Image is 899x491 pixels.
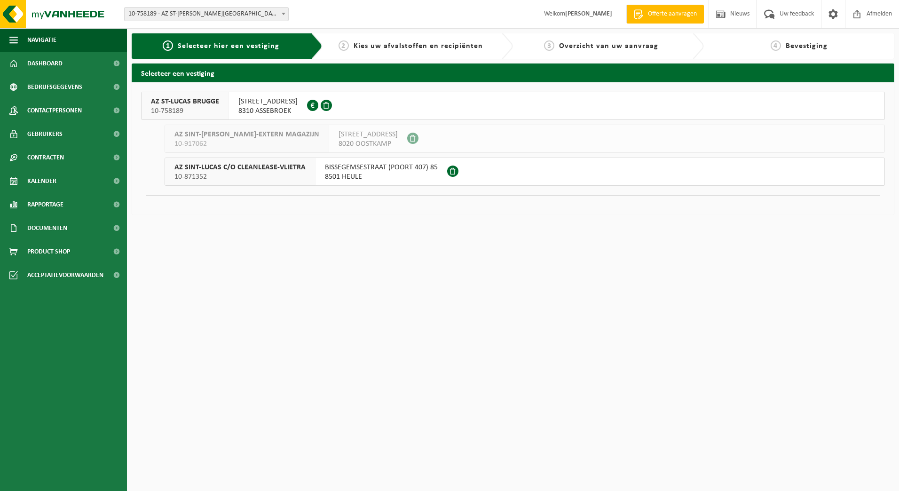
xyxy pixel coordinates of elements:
span: AZ ST-LUCAS BRUGGE [151,97,219,106]
span: 4 [771,40,781,51]
span: 8501 HEULE [325,172,438,182]
span: 10-871352 [174,172,306,182]
span: 3 [544,40,554,51]
a: Offerte aanvragen [626,5,704,24]
h2: Selecteer een vestiging [132,63,894,82]
span: Kalender [27,169,56,193]
span: AZ SINT-[PERSON_NAME]-EXTERN MAGAZIJN [174,130,319,139]
span: Kies uw afvalstoffen en recipiënten [354,42,483,50]
span: 8020 OOSTKAMP [339,139,398,149]
span: BISSEGEMSESTRAAT (POORT 407) 85 [325,163,438,172]
span: [STREET_ADDRESS] [339,130,398,139]
span: Rapportage [27,193,63,216]
span: 10-758189 [151,106,219,116]
span: Acceptatievoorwaarden [27,263,103,287]
span: Documenten [27,216,67,240]
span: Gebruikers [27,122,63,146]
span: Selecteer hier een vestiging [178,42,279,50]
span: 1 [163,40,173,51]
span: Overzicht van uw aanvraag [559,42,658,50]
button: AZ ST-LUCAS BRUGGE 10-758189 [STREET_ADDRESS]8310 ASSEBROEK [141,92,885,120]
button: AZ SINT-LUCAS C/O CLEANLEASE-VLIETRA 10-871352 BISSEGEMSESTRAAT (POORT 407) 858501 HEULE [165,158,885,186]
span: Bedrijfsgegevens [27,75,82,99]
span: Offerte aanvragen [646,9,699,19]
span: Dashboard [27,52,63,75]
span: 10-758189 - AZ ST-LUCAS BRUGGE - ASSEBROEK [124,7,289,21]
span: 8310 ASSEBROEK [238,106,298,116]
span: 10-758189 - AZ ST-LUCAS BRUGGE - ASSEBROEK [125,8,288,21]
strong: [PERSON_NAME] [565,10,612,17]
span: Contactpersonen [27,99,82,122]
span: 10-917062 [174,139,319,149]
span: [STREET_ADDRESS] [238,97,298,106]
span: Contracten [27,146,64,169]
span: 2 [339,40,349,51]
span: AZ SINT-LUCAS C/O CLEANLEASE-VLIETRA [174,163,306,172]
span: Bevestiging [786,42,828,50]
span: Navigatie [27,28,56,52]
span: Product Shop [27,240,70,263]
